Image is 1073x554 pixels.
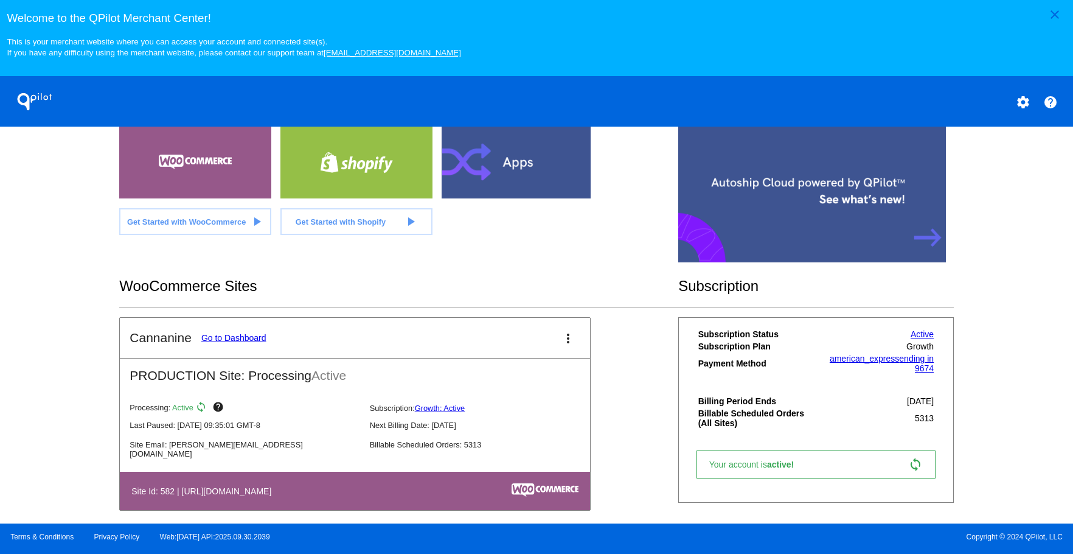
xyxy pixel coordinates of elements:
[130,421,359,430] p: Last Paused: [DATE] 09:35:01 GMT-8
[403,214,418,229] mat-icon: play_arrow
[7,37,460,57] small: This is your merchant website where you can access your account and connected site(s). If you hav...
[119,208,271,235] a: Get Started with WooCommerce
[195,401,210,416] mat-icon: sync
[119,278,678,295] h2: WooCommerce Sites
[698,341,816,352] th: Subscription Plan
[830,354,899,363] span: american_express
[370,421,600,430] p: Next Billing Date: [DATE]
[906,342,934,351] span: Growth
[172,404,193,413] span: Active
[911,329,934,339] a: Active
[1047,7,1062,22] mat-icon: close
[698,353,816,374] th: Payment Method
[370,404,600,413] p: Subscription:
[127,217,246,226] span: Get Started with WooCommerce
[908,457,923,472] mat-icon: sync
[698,396,816,407] th: Billing Period Ends
[830,354,934,373] a: american_expressending in 9674
[130,401,359,416] p: Processing:
[280,208,432,235] a: Get Started with Shopify
[160,533,270,541] a: Web:[DATE] API:2025.09.30.2039
[10,533,74,541] a: Terms & Conditions
[311,368,346,382] span: Active
[561,331,575,346] mat-icon: more_vert
[698,329,816,340] th: Subscription Status
[370,440,600,449] p: Billable Scheduled Orders: 5313
[7,12,1066,25] h3: Welcome to the QPilot Merchant Center!
[547,533,1063,541] span: Copyright © 2024 QPilot, LLC
[130,331,192,345] h2: Cannanine
[249,214,264,229] mat-icon: play_arrow
[10,89,59,114] h1: QPilot
[698,408,816,429] th: Billable Scheduled Orders (All Sites)
[324,48,461,57] a: [EMAIL_ADDRESS][DOMAIN_NAME]
[212,401,227,416] mat-icon: help
[201,333,266,343] a: Go to Dashboard
[130,440,359,458] p: Site Email: [PERSON_NAME][EMAIL_ADDRESS][DOMAIN_NAME]
[120,359,590,383] h2: PRODUCTION Site: Processing
[1043,95,1058,110] mat-icon: help
[907,396,934,406] span: [DATE]
[767,460,800,469] span: active!
[296,217,386,226] span: Get Started with Shopify
[415,404,465,413] a: Growth: Active
[709,460,807,469] span: Your account is
[678,278,954,295] h2: Subscription
[1016,95,1030,110] mat-icon: settings
[915,413,934,423] span: 5313
[94,533,140,541] a: Privacy Policy
[512,483,578,497] img: c53aa0e5-ae75-48aa-9bee-956650975ee5
[696,451,936,479] a: Your account isactive! sync
[131,486,277,496] h4: Site Id: 582 | [URL][DOMAIN_NAME]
